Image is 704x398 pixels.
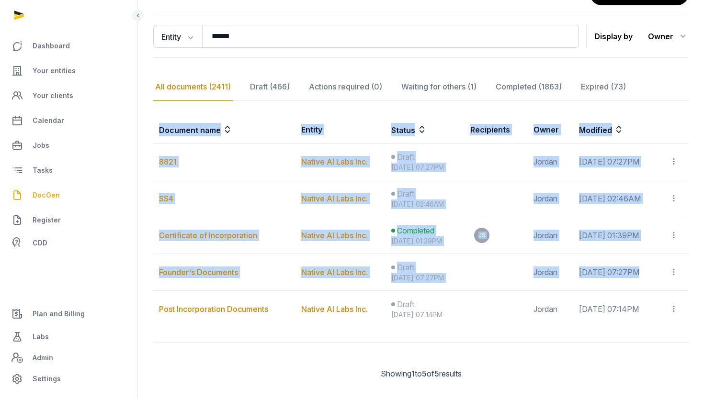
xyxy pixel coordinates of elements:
div: Owner [648,29,689,44]
a: Native AI Labs Inc. [301,231,368,240]
p: Display by [594,29,633,44]
span: Plan and Billing [33,308,85,320]
a: DocGen [8,184,130,207]
span: Jobs [33,140,49,151]
span: Completed [397,225,434,236]
th: Status [386,116,465,144]
a: Founder's Documents [159,267,238,277]
td: Jordan [528,217,573,254]
div: Completed (1863) [494,73,564,101]
td: [DATE] 02:46AM [573,180,664,217]
div: [DATE] 02:46AM [391,199,459,209]
button: Entity [153,25,202,48]
a: Native AI Labs Inc. [301,267,368,277]
td: Jordan [528,291,573,328]
span: Register [33,214,61,226]
span: Labs [33,331,49,343]
a: Labs [8,325,130,348]
span: Draft [397,262,414,273]
td: [DATE] 01:39PM [573,217,664,254]
span: 1 [411,369,415,378]
th: Owner [528,116,573,144]
a: Certificate of Incorporation [159,231,257,240]
td: Jordan [528,180,573,217]
a: SS4 [159,194,173,203]
td: Jordan [528,144,573,180]
div: [DATE] 01:39PM [391,236,459,246]
div: [DATE] 07:27PM [391,163,459,172]
span: Tasks [33,165,53,176]
span: JS [478,232,486,238]
a: Settings [8,367,130,390]
a: Your clients [8,84,130,107]
span: Your entities [33,65,76,77]
span: 5 [434,369,439,378]
a: 8821 [159,157,177,166]
a: Jobs [8,134,130,157]
td: Jordan [528,254,573,291]
div: All documents (2411) [153,73,233,101]
div: Draft (466) [248,73,292,101]
span: Your clients [33,90,73,101]
span: Draft [397,188,414,199]
a: Native AI Labs Inc. [301,194,368,203]
div: Waiting for others (1) [399,73,478,101]
th: Recipients [465,116,528,144]
th: Modified [573,116,689,144]
nav: Tabs [153,73,689,101]
a: Plan and Billing [8,302,130,325]
a: Register [8,209,130,232]
span: Calendar [33,115,64,126]
span: Admin [33,352,53,364]
td: [DATE] 07:27PM [573,144,664,180]
span: CDD [33,237,47,249]
div: Actions required (0) [307,73,384,101]
span: Draft [397,298,414,310]
a: Tasks [8,159,130,182]
div: [DATE] 07:27PM [391,273,459,283]
th: Document name [153,116,295,144]
a: Post Incorporation Documents [159,304,268,314]
a: Admin [8,348,130,367]
th: Entity [295,116,386,144]
a: Dashboard [8,34,130,57]
div: Showing to of results [153,368,689,379]
a: Calendar [8,109,130,132]
a: Native AI Labs Inc. [301,304,368,314]
span: Settings [33,373,61,385]
span: Draft [397,151,414,163]
td: [DATE] 07:14PM [573,291,664,328]
span: DocGen [33,189,60,201]
a: Native AI Labs Inc. [301,157,368,166]
span: 5 [422,369,427,378]
td: [DATE] 07:27PM [573,254,664,291]
span: Dashboard [33,40,70,52]
div: [DATE] 07:14PM [391,310,459,320]
a: Your entities [8,59,130,82]
div: Expired (73) [579,73,628,101]
a: CDD [8,233,130,253]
